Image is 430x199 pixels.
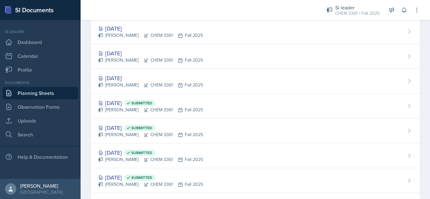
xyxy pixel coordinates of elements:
span: Submitted [131,175,152,180]
a: Calendar [3,50,78,62]
div: [DATE] [98,74,203,82]
div: [DATE] [98,99,203,107]
div: [PERSON_NAME] CHEM 3361 Fall 2025 [98,131,203,138]
div: [PERSON_NAME] CHEM 3361 Fall 2025 [98,181,203,188]
div: [PERSON_NAME] [20,183,63,189]
a: Uploads [3,114,78,127]
div: Si leader [3,29,78,35]
div: [PERSON_NAME] CHEM 3361 Fall 2025 [98,57,203,64]
div: [DATE] [98,49,203,58]
div: [DATE] [98,24,203,33]
span: Submitted [131,101,152,106]
a: Planning Sheets [3,87,78,99]
a: [DATE] Submitted [PERSON_NAME]CHEM 3361Fall 2025 [91,168,420,193]
a: [DATE] Submitted [PERSON_NAME]CHEM 3361Fall 2025 [91,119,420,143]
a: [DATE] [PERSON_NAME]CHEM 3361Fall 2025 [91,19,420,44]
div: [DATE] [98,124,203,132]
div: Si leader [335,4,380,11]
a: Search [3,128,78,141]
div: [PERSON_NAME] CHEM 3361 Fall 2025 [98,156,203,163]
div: [DATE] [98,148,203,157]
a: Dashboard [3,36,78,48]
a: [DATE] Submitted [PERSON_NAME]CHEM 3361Fall 2025 [91,94,420,119]
div: [PERSON_NAME] CHEM 3361 Fall 2025 [98,32,203,39]
div: Help & Documentation [3,151,78,163]
a: [DATE] [PERSON_NAME]CHEM 3361Fall 2025 [91,44,420,69]
div: CHEM 3361 / Fall 2025 [335,10,380,17]
div: [PERSON_NAME] CHEM 3361 Fall 2025 [98,107,203,113]
div: Documents [3,80,78,86]
a: [DATE] Submitted [PERSON_NAME]CHEM 3361Fall 2025 [91,143,420,168]
div: [DATE] [98,173,203,182]
span: Submitted [131,125,152,130]
div: [PERSON_NAME] CHEM 3361 Fall 2025 [98,82,203,88]
div: [GEOGRAPHIC_DATA] [20,189,63,195]
span: Submitted [131,150,152,155]
a: Observation Forms [3,101,78,113]
a: Profile [3,64,78,76]
a: [DATE] [PERSON_NAME]CHEM 3361Fall 2025 [91,69,420,94]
